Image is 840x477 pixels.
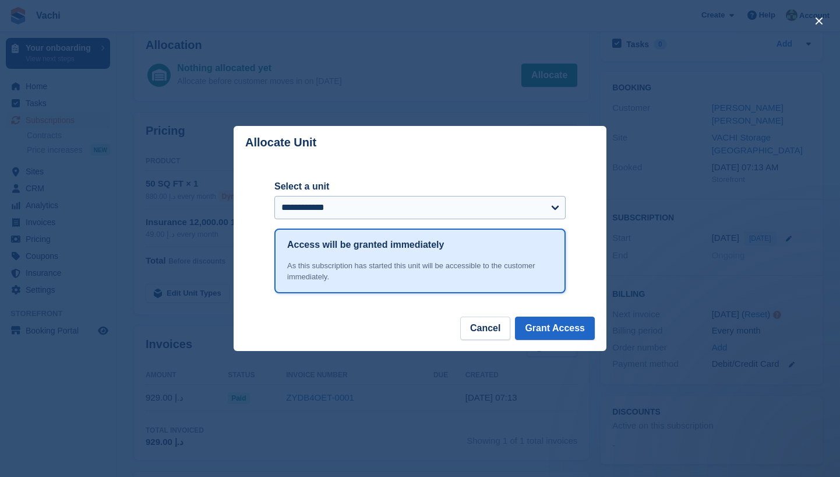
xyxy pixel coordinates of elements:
h1: Access will be granted immediately [287,238,444,252]
button: close [810,12,828,30]
button: Cancel [460,317,510,340]
label: Select a unit [274,180,566,194]
button: Grant Access [515,317,595,340]
div: As this subscription has started this unit will be accessible to the customer immediately. [287,260,553,283]
p: Allocate Unit [245,136,316,149]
